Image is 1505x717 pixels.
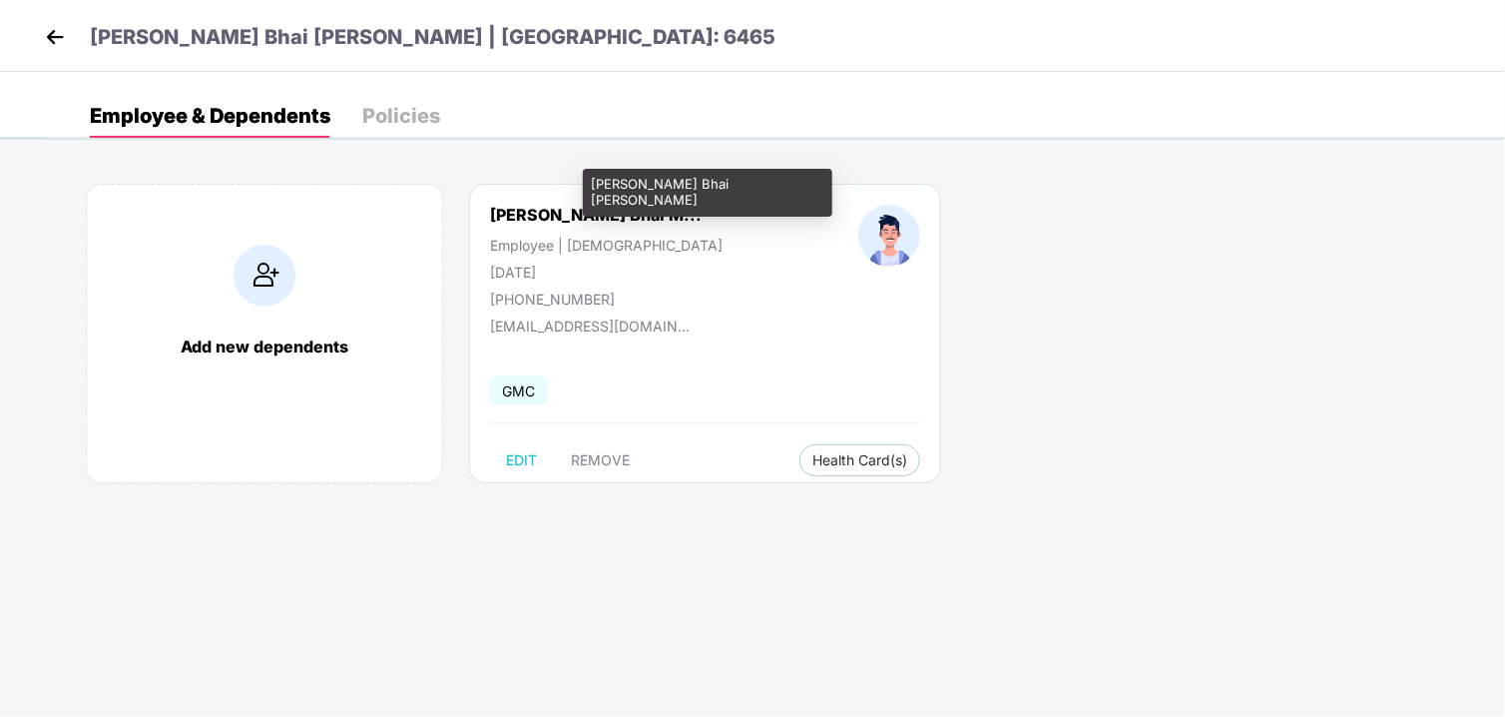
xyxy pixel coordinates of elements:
[506,452,537,468] span: EDIT
[362,106,440,126] div: Policies
[799,444,920,476] button: Health Card(s)
[490,376,547,405] span: GMC
[490,291,723,308] div: [PHONE_NUMBER]
[90,106,330,126] div: Employee & Dependents
[490,444,553,476] button: EDIT
[555,444,646,476] button: REMOVE
[858,205,920,267] img: profileImage
[583,169,832,216] div: [PERSON_NAME] Bhai [PERSON_NAME]
[490,318,690,335] div: [EMAIL_ADDRESS][DOMAIN_NAME]
[812,455,907,465] span: Health Card(s)
[571,452,630,468] span: REMOVE
[490,237,723,254] div: Employee | [DEMOGRAPHIC_DATA]
[490,264,723,281] div: [DATE]
[90,22,775,53] p: [PERSON_NAME] Bhai [PERSON_NAME] | [GEOGRAPHIC_DATA]: 6465
[490,205,702,225] div: [PERSON_NAME] Bhai M...
[40,22,70,52] img: back
[234,245,295,307] img: addIcon
[107,337,422,357] div: Add new dependents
